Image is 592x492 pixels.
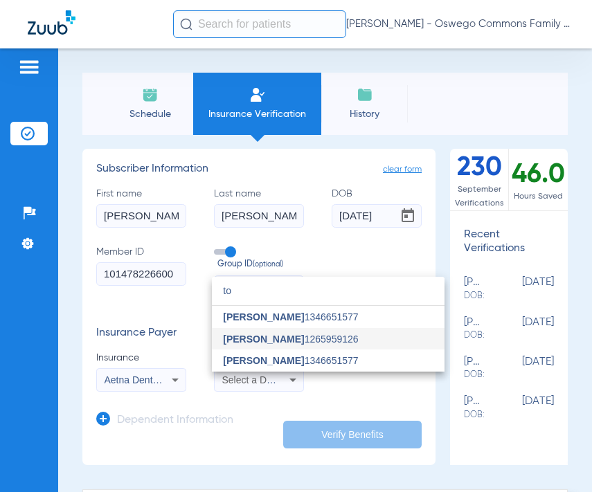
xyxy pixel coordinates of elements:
[223,311,304,322] span: [PERSON_NAME]
[223,356,358,365] span: 1346651577
[212,277,445,305] input: dropdown search
[223,334,358,344] span: 1265959126
[223,334,304,345] span: [PERSON_NAME]
[223,312,358,322] span: 1346651577
[223,355,304,366] span: [PERSON_NAME]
